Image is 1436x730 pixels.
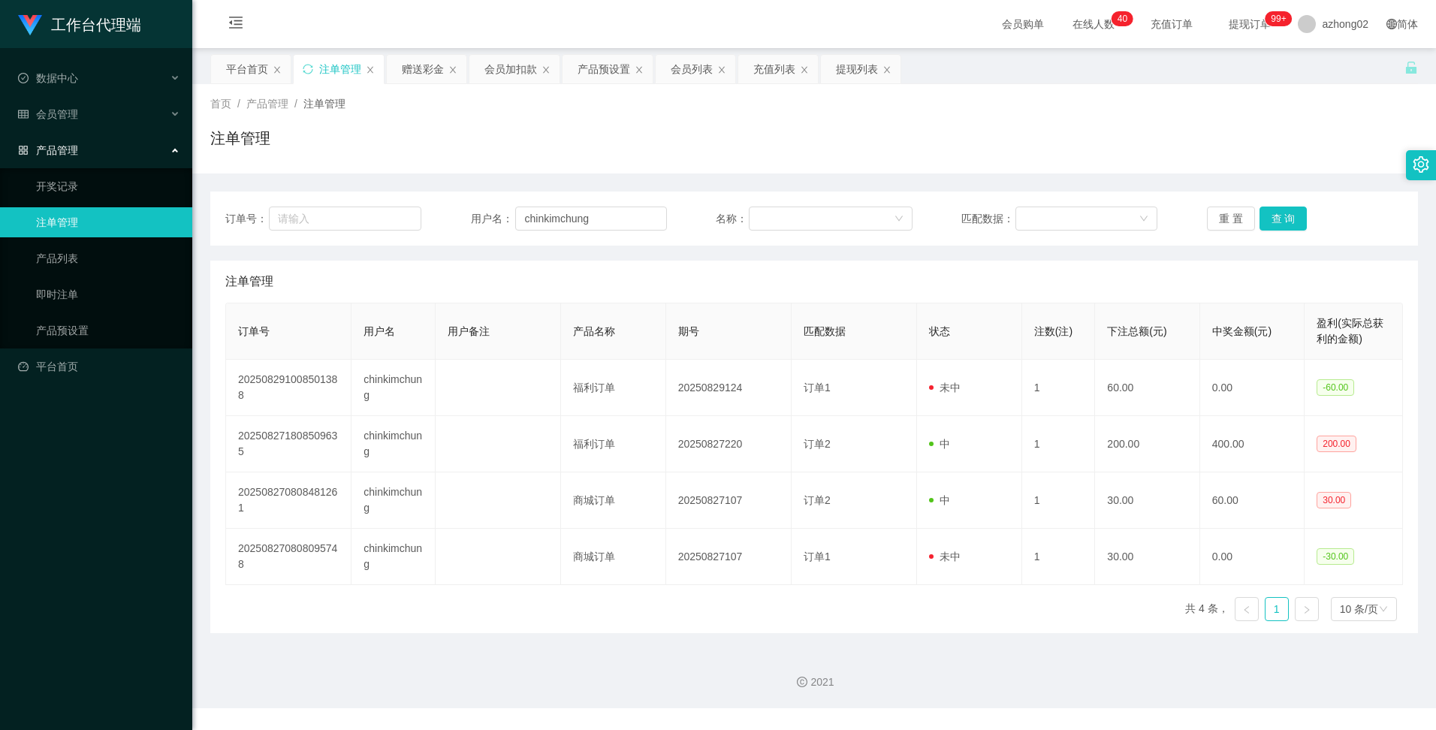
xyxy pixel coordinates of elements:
span: 订单号 [238,325,270,337]
p: 0 [1122,11,1127,26]
span: 30.00 [1317,492,1351,508]
span: 产品名称 [573,325,615,337]
span: 未中 [929,551,961,563]
li: 下一页 [1295,597,1319,621]
td: chinkimchung [351,360,436,416]
span: 注数(注) [1034,325,1072,337]
td: 202508270808481261 [226,472,351,529]
td: 20250827107 [666,529,792,585]
i: 图标: global [1386,19,1397,29]
td: 30.00 [1095,472,1199,529]
i: 图标: check-circle-o [18,73,29,83]
input: 请输入 [515,207,667,231]
span: 产品管理 [18,144,78,156]
a: 工作台代理端 [18,18,141,30]
a: 即时注单 [36,279,180,309]
a: 产品预设置 [36,315,180,345]
td: 福利订单 [561,360,665,416]
i: 图标: close [635,65,644,74]
span: 匹配数据 [804,325,846,337]
span: 期号 [678,325,699,337]
span: 中 [929,438,950,450]
i: 图标: copyright [797,677,807,687]
span: 匹配数据： [961,211,1015,227]
li: 共 4 条， [1185,597,1229,621]
span: 注单管理 [225,273,273,291]
i: 图标: setting [1413,156,1429,173]
i: 图标: appstore-o [18,145,29,155]
h1: 工作台代理端 [51,1,141,49]
i: 图标: table [18,109,29,119]
div: 充值列表 [753,55,795,83]
span: 在线人数 [1065,19,1122,29]
td: 30.00 [1095,529,1199,585]
div: 会员加扣款 [484,55,537,83]
i: 图标: close [717,65,726,74]
span: 下注总额(元) [1107,325,1166,337]
span: 提现订单 [1221,19,1278,29]
img: logo.9652507e.png [18,15,42,36]
td: chinkimchung [351,472,436,529]
td: 1 [1022,529,1096,585]
span: 中奖金额(元) [1212,325,1272,337]
div: 提现列表 [836,55,878,83]
td: 1 [1022,416,1096,472]
div: 2021 [204,674,1424,690]
td: 200.00 [1095,416,1199,472]
i: 图标: unlock [1404,61,1418,74]
span: / [237,98,240,110]
i: 图标: close [542,65,551,74]
span: 中 [929,494,950,506]
span: 用户备注 [448,325,490,337]
div: 产品预设置 [578,55,630,83]
a: 1 [1266,598,1288,620]
a: 注单管理 [36,207,180,237]
td: chinkimchung [351,529,436,585]
td: 60.00 [1095,360,1199,416]
li: 1 [1265,597,1289,621]
td: 0.00 [1200,360,1305,416]
i: 图标: right [1302,605,1311,614]
span: -30.00 [1317,548,1354,565]
span: -60.00 [1317,379,1354,396]
td: 400.00 [1200,416,1305,472]
sup: 1005 [1265,11,1292,26]
span: 产品管理 [246,98,288,110]
i: 图标: close [800,65,809,74]
input: 请输入 [269,207,421,231]
li: 上一页 [1235,597,1259,621]
span: 注单管理 [303,98,345,110]
span: 用户名 [364,325,395,337]
span: 首页 [210,98,231,110]
a: 图标: dashboard平台首页 [18,351,180,382]
a: 产品列表 [36,243,180,273]
td: 1 [1022,360,1096,416]
span: 充值订单 [1143,19,1200,29]
span: 状态 [929,325,950,337]
div: 10 条/页 [1340,598,1378,620]
i: 图标: sync [303,64,313,74]
div: 注单管理 [319,55,361,83]
div: 赠送彩金 [402,55,444,83]
td: 20250827107 [666,472,792,529]
td: 60.00 [1200,472,1305,529]
span: 订单1 [804,551,831,563]
span: 数据中心 [18,72,78,84]
i: 图标: close [273,65,282,74]
span: 用户名： [471,211,516,227]
a: 开奖记录 [36,171,180,201]
td: 商城订单 [561,472,665,529]
i: 图标: close [448,65,457,74]
i: 图标: menu-fold [210,1,261,49]
td: 1 [1022,472,1096,529]
i: 图标: left [1242,605,1251,614]
i: 图标: close [882,65,891,74]
i: 图标: down [894,214,904,225]
span: 订单2 [804,438,831,450]
div: 平台首页 [226,55,268,83]
td: 20250829124 [666,360,792,416]
span: 盈利(实际总获利的金额) [1317,317,1383,345]
i: 图标: down [1139,214,1148,225]
td: 202508270808095748 [226,529,351,585]
td: 202508291008501388 [226,360,351,416]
